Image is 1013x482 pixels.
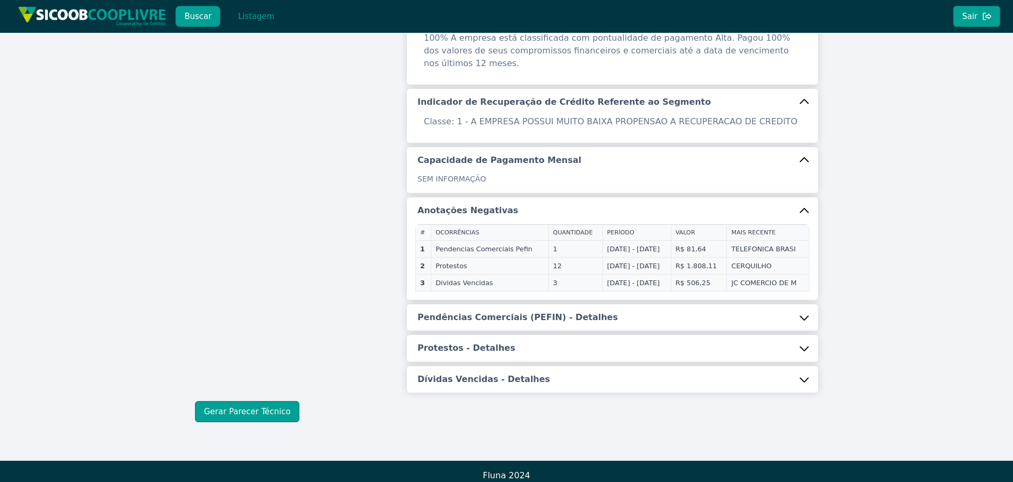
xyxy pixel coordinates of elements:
[416,224,431,240] th: #
[18,6,166,26] img: img/sicoob_cooplivre.png
[548,224,602,240] th: Quantidade
[431,224,549,240] th: Ocorrências
[417,205,518,216] h5: Anotações Negativas
[431,274,549,291] td: Dividas Vencidas
[417,312,618,323] h5: Pendências Comerciais (PEFIN) - Detalhes
[417,175,486,183] span: SEM INFORMAÇÃO
[416,274,431,291] th: 3
[727,257,810,274] td: CERQUILHO
[727,274,810,291] td: JC COMERCIO DE M
[548,274,602,291] td: 3
[483,470,530,480] span: Fluna 2024
[671,257,727,274] td: R$ 1.808,11
[727,240,810,257] td: TELEFONICA BRASI
[671,240,727,257] td: R$ 81,64
[671,274,727,291] td: R$ 506,25
[195,401,299,422] button: Gerar Parecer Técnico
[431,257,549,274] td: Protestos
[175,6,220,27] button: Buscar
[417,32,807,70] p: 100% A empresa está classificada com pontualidade de pagamento Alta. Pagou 100% dos valores de se...
[727,224,810,240] th: Mais recente
[602,240,671,257] td: [DATE] - [DATE]
[417,154,581,166] h5: Capacidade de Pagamento Mensal
[431,240,549,257] td: Pendencias Comerciais Pefin
[671,224,727,240] th: Valor
[602,257,671,274] td: [DATE] - [DATE]
[417,115,807,128] p: Classe: 1 - A EMPRESA POSSUI MUITO BAIXA PROPENSAO A RECUPERACAO DE CREDITO
[417,374,550,385] h5: Dívidas Vencidas - Detalhes
[407,335,818,361] button: Protestos - Detalhes
[416,240,431,257] th: 1
[548,257,602,274] td: 12
[602,274,671,291] td: [DATE] - [DATE]
[416,257,431,274] th: 2
[417,96,711,108] h5: Indicador de Recuperação de Crédito Referente ao Segmento
[407,304,818,331] button: Pendências Comerciais (PEFIN) - Detalhes
[407,147,818,174] button: Capacidade de Pagamento Mensal
[407,89,818,115] button: Indicador de Recuperação de Crédito Referente ao Segmento
[417,342,515,354] h5: Protestos - Detalhes
[407,366,818,393] button: Dívidas Vencidas - Detalhes
[229,6,283,27] button: Listagem
[953,6,1000,27] button: Sair
[407,197,818,224] button: Anotações Negativas
[548,240,602,257] td: 1
[602,224,671,240] th: Período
